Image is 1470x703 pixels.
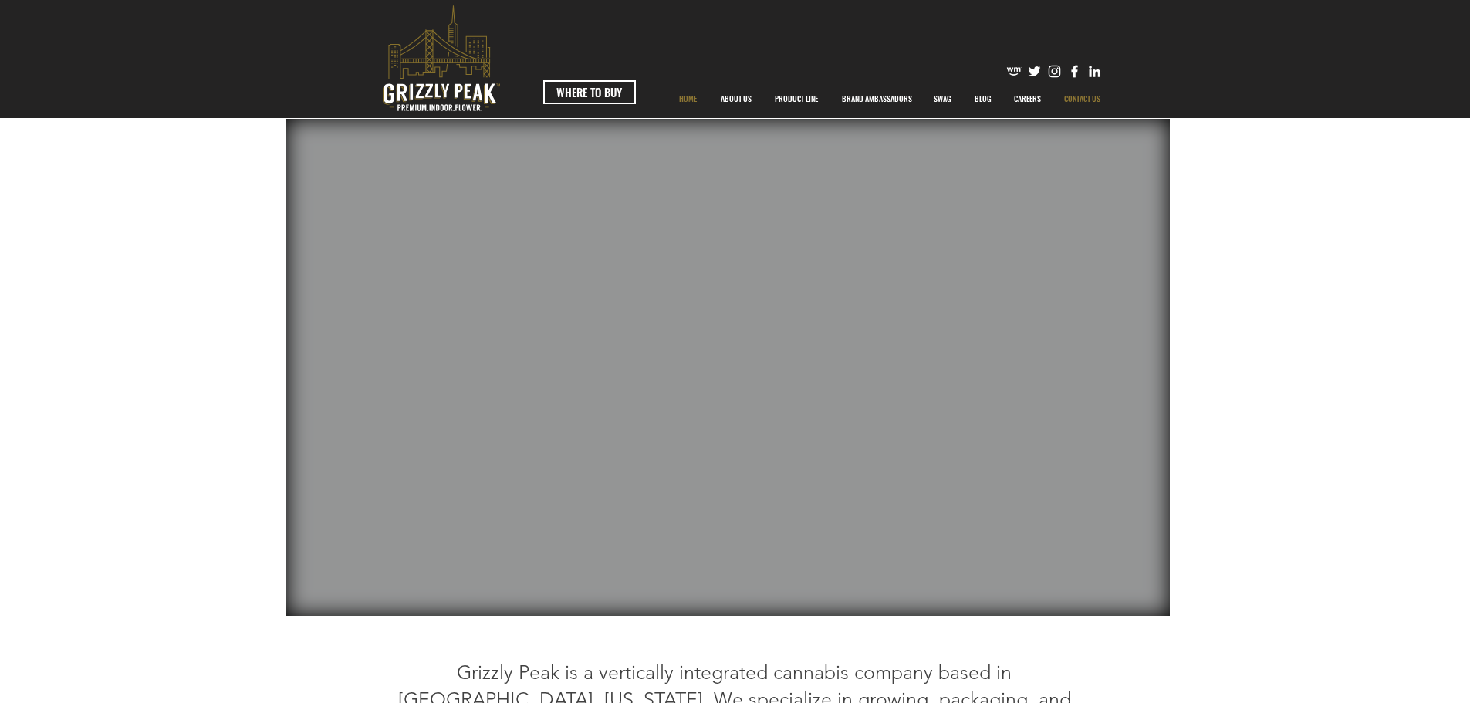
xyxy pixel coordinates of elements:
[1086,63,1103,79] img: Likedin
[1056,79,1108,118] p: CONTACT US
[1002,79,1053,118] a: CAREERS
[1006,63,1103,79] ul: Social Bar
[926,79,959,118] p: SWAG
[763,79,830,118] a: PRODUCT LINE
[922,79,963,118] a: SWAG
[543,80,636,104] a: WHERE TO BUY
[830,79,922,118] div: BRAND AMBASSADORS
[767,79,826,118] p: PRODUCT LINE
[967,79,999,118] p: BLOG
[667,79,709,118] a: HOME
[963,79,1002,118] a: BLOG
[1053,79,1113,118] a: CONTACT US
[1006,79,1049,118] p: CAREERS
[286,119,1170,616] div: Your Video Title Video Player
[556,84,622,100] span: WHERE TO BUY
[834,79,920,118] p: BRAND AMBASSADORS
[1026,63,1043,79] img: Twitter
[709,79,763,118] a: ABOUT US
[671,79,705,118] p: HOME
[383,5,500,111] svg: premium-indoor-flower
[713,79,759,118] p: ABOUT US
[1006,63,1022,79] img: weedmaps
[1066,63,1083,79] img: Facebook
[667,79,1113,118] nav: Site
[1046,63,1063,79] img: Instagram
